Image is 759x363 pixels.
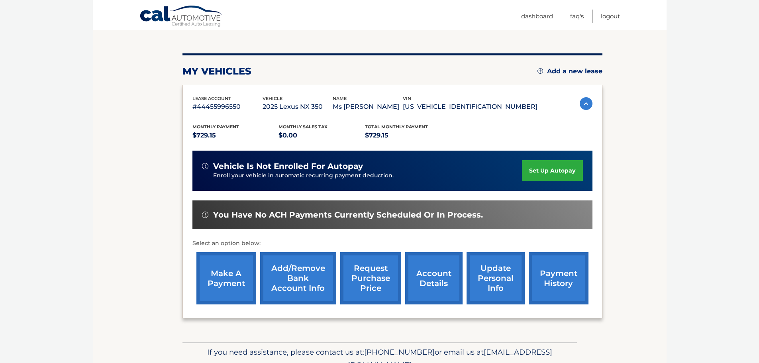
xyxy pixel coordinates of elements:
[580,97,592,110] img: accordion-active.svg
[196,252,256,304] a: make a payment
[182,65,251,77] h2: my vehicles
[405,252,463,304] a: account details
[263,96,282,101] span: vehicle
[333,101,403,112] p: Ms [PERSON_NAME]
[213,171,522,180] p: Enroll your vehicle in automatic recurring payment deduction.
[467,252,525,304] a: update personal info
[278,124,328,130] span: Monthly sales Tax
[537,67,602,75] a: Add a new lease
[340,252,401,304] a: request purchase price
[192,130,279,141] p: $729.15
[213,161,363,171] span: vehicle is not enrolled for autopay
[192,96,231,101] span: lease account
[192,101,263,112] p: #44455996550
[537,68,543,74] img: add.svg
[139,5,223,28] a: Cal Automotive
[192,239,592,248] p: Select an option below:
[213,210,483,220] span: You have no ACH payments currently scheduled or in process.
[403,101,537,112] p: [US_VEHICLE_IDENTIFICATION_NUMBER]
[365,130,451,141] p: $729.15
[403,96,411,101] span: vin
[333,96,347,101] span: name
[522,160,582,181] a: set up autopay
[529,252,588,304] a: payment history
[192,124,239,130] span: Monthly Payment
[365,124,428,130] span: Total Monthly Payment
[364,347,435,357] span: [PHONE_NUMBER]
[521,10,553,23] a: Dashboard
[278,130,365,141] p: $0.00
[570,10,584,23] a: FAQ's
[263,101,333,112] p: 2025 Lexus NX 350
[601,10,620,23] a: Logout
[260,252,336,304] a: Add/Remove bank account info
[202,163,208,169] img: alert-white.svg
[202,212,208,218] img: alert-white.svg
